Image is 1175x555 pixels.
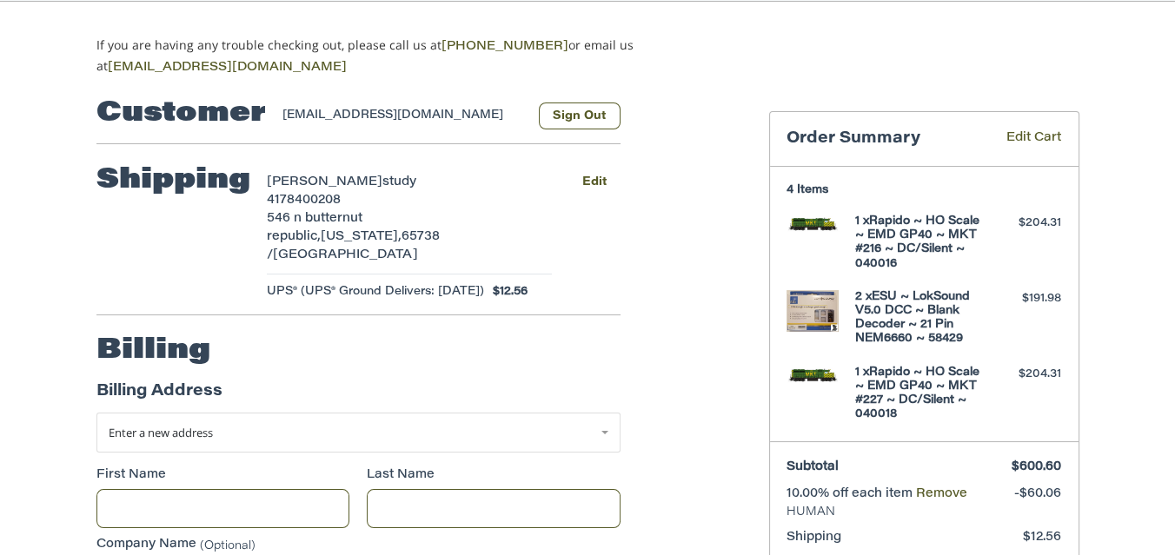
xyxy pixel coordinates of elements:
[96,96,266,131] h2: Customer
[96,466,350,485] label: First Name
[282,107,521,129] div: [EMAIL_ADDRESS][DOMAIN_NAME]
[787,461,839,473] span: Subtotal
[96,413,621,453] a: Enter or select a different address
[367,466,621,485] label: Last Name
[787,488,916,500] span: 10.00% off each item
[321,231,402,243] span: [US_STATE],
[855,215,988,271] h4: 1 x Rapido ~ HO Scale ~ EMD GP40 ~ MKT #216 ~ DC/Silent ~ 040016
[267,195,341,207] span: 4178400208
[96,536,621,554] label: Company Name
[787,504,1061,521] span: HUMAN
[539,102,621,129] button: Sign Out
[787,183,1061,197] h3: 4 Items
[200,540,256,552] small: (Optional)
[96,36,688,77] p: If you are having any trouble checking out, please call us at or email us at
[1012,461,1061,473] span: $600.60
[96,380,222,413] legend: Billing Address
[992,366,1061,383] div: $204.31
[267,231,321,243] span: republic,
[96,334,210,368] h2: Billing
[267,283,484,301] span: UPS® (UPS® Ground Delivers: [DATE])
[855,366,988,422] h4: 1 x Rapido ~ HO Scale ~ EMD GP40 ~ MKT #227 ~ DC/Silent ~ 040018
[569,169,621,195] button: Edit
[267,213,362,225] span: 546 n butternut
[855,290,988,347] h4: 2 x ESU ~ LokSound V5.0 DCC ~ Blank Decoder ~ 21 Pin NEM6660 ~ 58429
[981,129,1061,149] a: Edit Cart
[916,488,967,500] a: Remove
[382,176,416,188] span: study
[273,249,418,261] span: [GEOGRAPHIC_DATA]
[992,290,1061,307] div: $191.98
[267,176,382,188] span: [PERSON_NAME]
[96,163,250,198] h2: Shipping
[1014,488,1061,500] span: -$60.06
[441,41,568,53] a: [PHONE_NUMBER]
[787,129,981,149] h3: Order Summary
[787,532,841,544] span: Shipping
[992,215,1061,232] div: $204.31
[109,425,213,440] span: Enter a new address
[1023,532,1061,544] span: $12.56
[484,283,528,301] span: $12.56
[108,62,347,74] a: [EMAIL_ADDRESS][DOMAIN_NAME]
